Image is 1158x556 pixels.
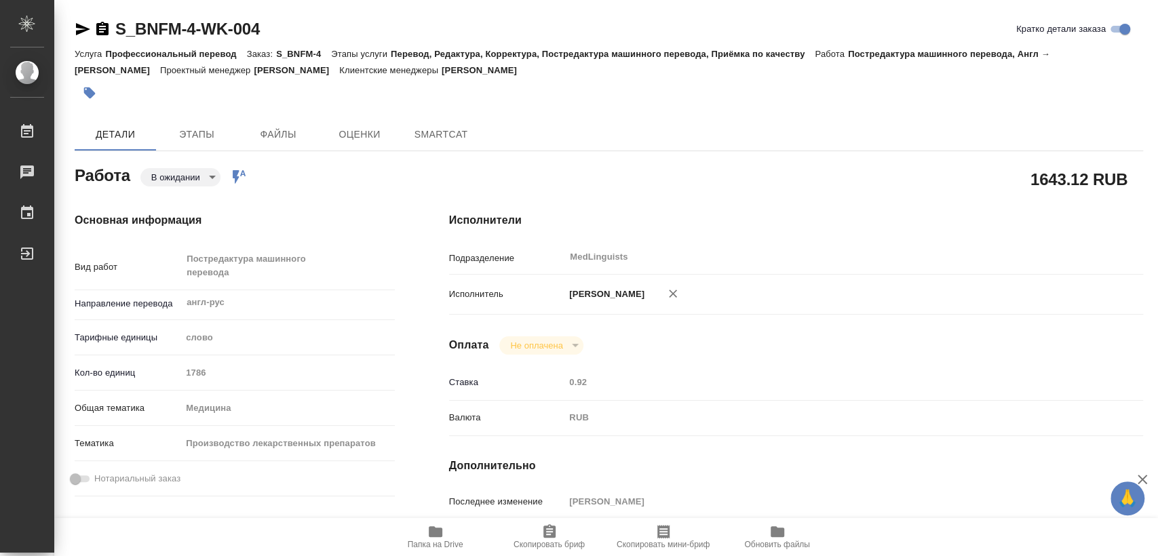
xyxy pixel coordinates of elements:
button: Скопировать ссылку [94,21,111,37]
span: Нотариальный заказ [94,472,180,485]
button: Добавить тэг [75,78,104,108]
p: [PERSON_NAME] [564,287,644,301]
p: Тарифные единицы [75,331,181,344]
div: RUB [564,406,1085,429]
p: Подразделение [449,252,565,265]
span: Файлы [246,126,311,143]
p: S_BNFM-4 [276,49,331,59]
div: Медицина [181,397,394,420]
button: Скопировать мини-бриф [606,518,720,556]
p: Вид работ [75,260,181,274]
p: Работа [815,49,848,59]
div: слово [181,326,394,349]
span: Папка на Drive [408,540,463,549]
button: Скопировать бриф [493,518,606,556]
p: Проектный менеджер [160,65,254,75]
button: 🙏 [1111,481,1144,515]
span: Кратко детали заказа [1016,22,1106,36]
p: Профессиональный перевод [105,49,246,59]
span: Скопировать мини-бриф [617,540,710,549]
button: Не оплачена [506,340,566,351]
p: Исполнитель [449,287,565,301]
input: Пустое поле [181,363,394,382]
p: [PERSON_NAME] [254,65,339,75]
button: Удалить исполнителя [658,279,688,309]
h4: Основная информация [75,212,395,229]
p: Последнее изменение [449,495,565,509]
p: Этапы услуги [331,49,391,59]
h4: Оплата [449,337,489,353]
button: Папка на Drive [379,518,493,556]
button: Обновить файлы [720,518,834,556]
div: В ожидании [499,336,583,355]
p: [PERSON_NAME] [442,65,527,75]
input: Пустое поле [564,372,1085,392]
h4: Дополнительно [449,458,1143,474]
p: Ставка [449,376,565,389]
a: S_BNFM-4-WK-004 [115,20,260,38]
p: Кол-во единиц [75,366,181,380]
h2: 1643.12 RUB [1030,167,1127,191]
p: Общая тематика [75,401,181,415]
p: Услуга [75,49,105,59]
button: Скопировать ссылку для ЯМессенджера [75,21,91,37]
h2: Работа [75,162,130,186]
input: Пустое поле [564,492,1085,511]
h4: Исполнители [449,212,1143,229]
span: Скопировать бриф [514,540,585,549]
span: Оценки [327,126,392,143]
p: Тематика [75,437,181,450]
span: SmartCat [408,126,474,143]
p: Направление перевода [75,297,181,311]
p: Валюта [449,411,565,424]
p: Заказ: [247,49,276,59]
div: Производство лекарственных препаратов [181,432,394,455]
span: 🙏 [1116,484,1139,513]
p: Перевод, Редактура, Корректура, Постредактура машинного перевода, Приёмка по качеству [391,49,815,59]
div: В ожидании [140,168,220,186]
span: Этапы [164,126,229,143]
span: Обновить файлы [744,540,810,549]
p: Клиентские менеджеры [339,65,442,75]
span: Детали [83,126,148,143]
button: В ожидании [147,172,204,183]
